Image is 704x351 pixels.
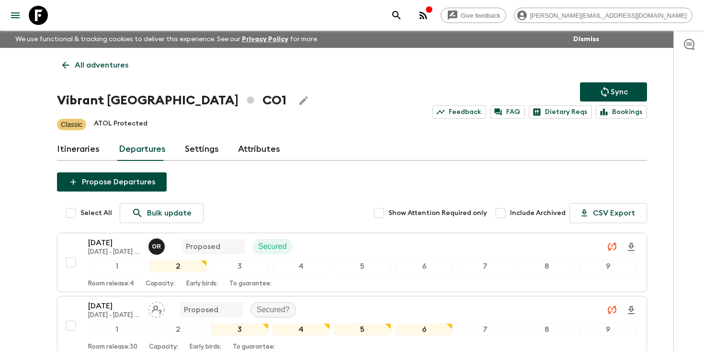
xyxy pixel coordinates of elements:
div: [PERSON_NAME][EMAIL_ADDRESS][DOMAIN_NAME] [514,8,693,23]
button: OR [148,238,167,255]
button: Sync adventure departures to the booking engine [580,82,647,102]
button: [DATE][DATE] - [DATE] (Flights at 11am) (old)Oscar RinconProposedSecured123456789Room release:4Ca... [57,233,647,292]
button: Dismiss [571,33,602,46]
a: All adventures [57,56,134,75]
a: Departures [119,138,166,161]
div: 8 [518,323,576,336]
div: 5 [334,323,391,336]
div: 5 [334,260,391,272]
p: Room release: 4 [88,280,134,288]
button: Propose Departures [57,172,167,192]
div: 1 [88,260,146,272]
span: [PERSON_NAME][EMAIL_ADDRESS][DOMAIN_NAME] [525,12,692,19]
button: CSV Export [569,203,647,223]
div: 2 [149,323,207,336]
div: 2 [149,260,207,272]
p: Bulk update [147,207,192,219]
a: Itineraries [57,138,100,161]
span: Include Archived [510,208,566,218]
div: 7 [456,260,514,272]
p: Early birds: [190,343,221,351]
p: To guarantee: [233,343,275,351]
p: Capacity: [149,343,178,351]
div: 4 [273,323,330,336]
div: 4 [273,260,330,272]
svg: Download Onboarding [625,305,637,316]
svg: Download Onboarding [625,241,637,253]
div: 3 [211,260,268,272]
button: Edit Adventure Title [294,91,313,110]
a: Bookings [596,105,647,119]
div: 6 [395,323,453,336]
p: [DATE] - [DATE] (Flights at 11am) (old) [88,249,141,256]
p: Classic [61,120,82,129]
div: 9 [579,260,637,272]
a: Attributes [238,138,280,161]
span: Give feedback [455,12,506,19]
p: All adventures [75,59,128,71]
span: Oscar Rincon [148,241,167,249]
div: 7 [456,323,514,336]
p: To guarantee: [229,280,272,288]
div: 3 [211,323,268,336]
p: Secured? [257,304,290,316]
div: Secured [252,239,293,254]
p: O R [152,243,161,250]
button: menu [6,6,25,25]
div: 1 [88,323,146,336]
p: Secured [258,241,287,252]
div: 8 [518,260,576,272]
p: Proposed [184,304,218,316]
a: Settings [185,138,219,161]
p: [DATE] [88,237,141,249]
p: We use functional & tracking cookies to deliver this experience. See our for more. [11,31,322,48]
svg: Unable to sync - Check prices and secured [606,241,618,252]
p: Room release: 30 [88,343,137,351]
p: [DATE] - [DATE] (Normal Itinerary) (old) [88,312,141,319]
span: Show Attention Required only [388,208,487,218]
div: 9 [579,323,637,336]
span: Assign pack leader [148,305,165,312]
a: Bulk update [120,203,204,223]
a: Feedback [432,105,486,119]
h1: Vibrant [GEOGRAPHIC_DATA] CO1 [57,91,286,110]
a: FAQ [490,105,525,119]
p: Early birds: [186,280,218,288]
p: Proposed [186,241,220,252]
p: Capacity: [146,280,175,288]
a: Give feedback [441,8,506,23]
span: Select All [80,208,112,218]
div: 6 [395,260,453,272]
button: search adventures [387,6,406,25]
p: ATOL Protected [94,119,148,130]
a: Privacy Policy [242,36,288,43]
div: Secured? [250,302,296,317]
p: Sync [611,86,628,98]
p: [DATE] [88,300,141,312]
svg: Unable to sync - Check prices and secured [606,304,618,316]
a: Dietary Reqs [529,105,592,119]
